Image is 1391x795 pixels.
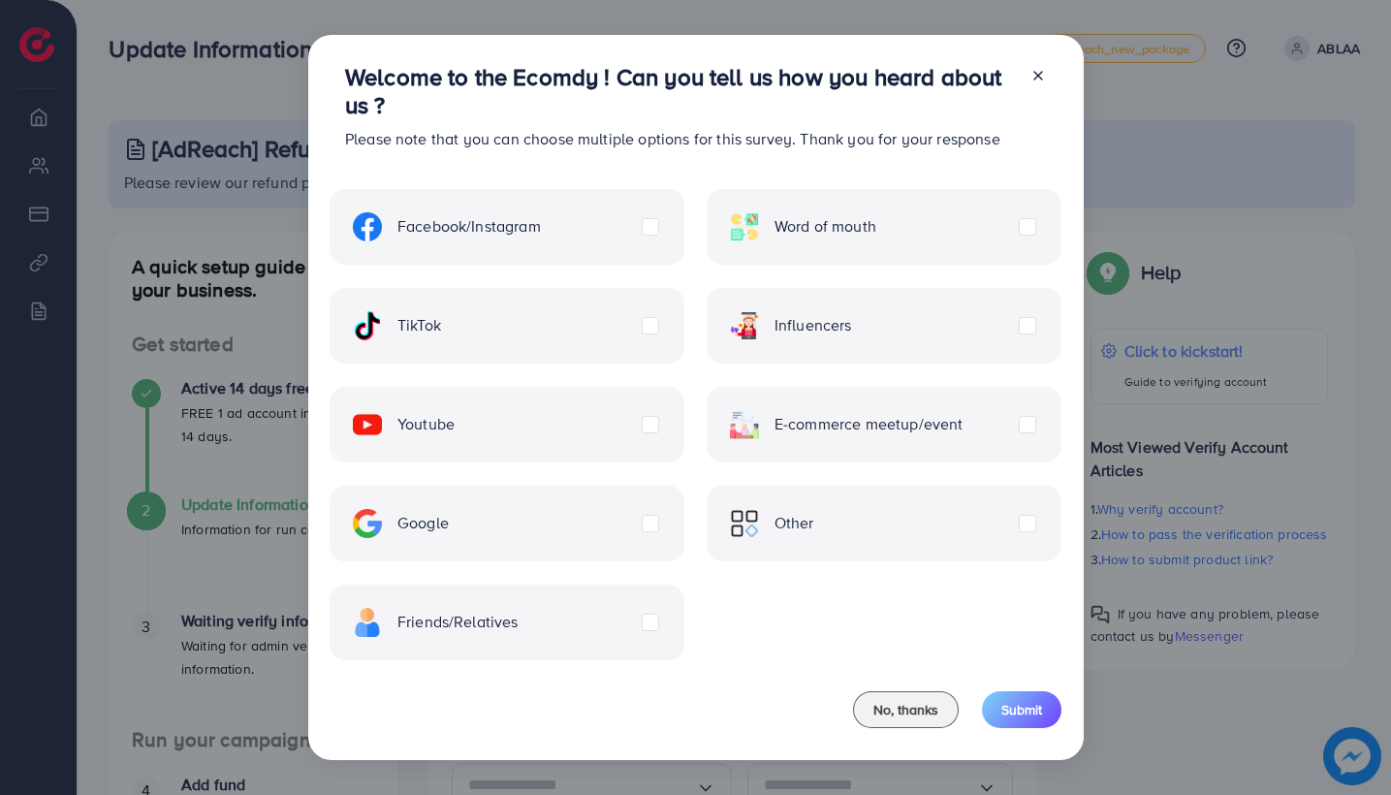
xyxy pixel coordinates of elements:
[775,512,814,534] span: Other
[982,691,1061,728] button: Submit
[1001,700,1042,719] span: Submit
[353,608,382,637] img: ic-freind.8e9a9d08.svg
[730,212,759,241] img: ic-word-of-mouth.a439123d.svg
[730,509,759,538] img: ic-other.99c3e012.svg
[353,410,382,439] img: ic-youtube.715a0ca2.svg
[397,512,449,534] span: Google
[775,215,876,238] span: Word of mouth
[775,314,852,336] span: Influencers
[873,700,938,719] span: No, thanks
[730,311,759,340] img: ic-influencers.a620ad43.svg
[345,63,1015,119] h3: Welcome to the Ecomdy ! Can you tell us how you heard about us ?
[353,509,382,538] img: ic-google.5bdd9b68.svg
[353,212,382,241] img: ic-facebook.134605ef.svg
[397,413,455,435] span: Youtube
[397,215,541,238] span: Facebook/Instagram
[353,311,382,340] img: ic-tiktok.4b20a09a.svg
[853,691,959,728] button: No, thanks
[775,413,964,435] span: E-commerce meetup/event
[730,410,759,439] img: ic-ecommerce.d1fa3848.svg
[345,127,1015,150] p: Please note that you can choose multiple options for this survey. Thank you for your response
[397,314,441,336] span: TikTok
[397,611,519,633] span: Friends/Relatives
